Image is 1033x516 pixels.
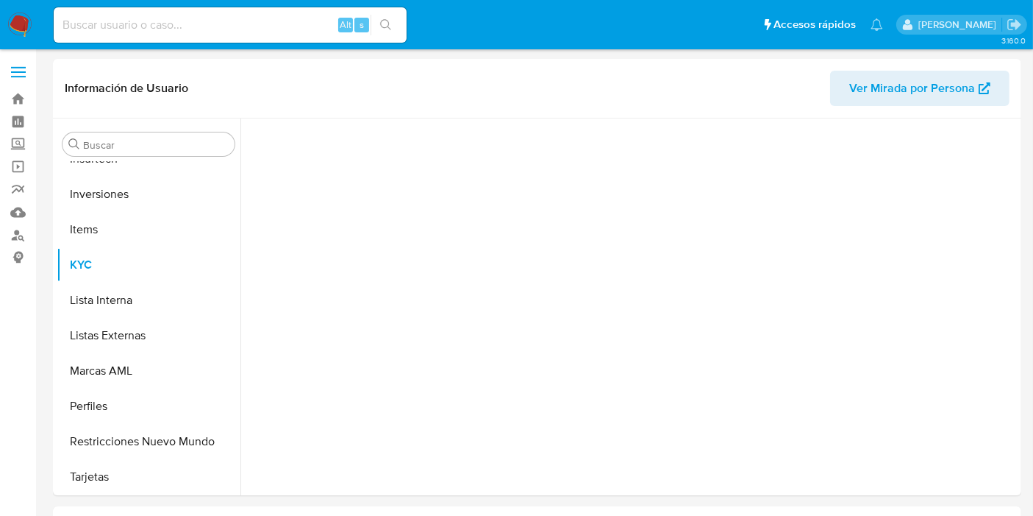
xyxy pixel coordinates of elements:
[1007,17,1022,32] a: Salir
[871,18,883,31] a: Notificaciones
[340,18,351,32] span: Alt
[54,15,407,35] input: Buscar usuario o caso...
[773,17,856,32] span: Accesos rápidos
[57,177,240,212] button: Inversiones
[57,389,240,424] button: Perfiles
[57,459,240,495] button: Tarjetas
[830,71,1009,106] button: Ver Mirada por Persona
[57,212,240,247] button: Items
[849,71,975,106] span: Ver Mirada por Persona
[57,318,240,353] button: Listas Externas
[83,138,229,152] input: Buscar
[371,15,401,35] button: search-icon
[57,353,240,389] button: Marcas AML
[57,283,240,318] button: Lista Interna
[57,424,240,459] button: Restricciones Nuevo Mundo
[68,138,80,150] button: Buscar
[918,18,1001,32] p: belen.palamara@mercadolibre.com
[65,81,188,96] h1: Información de Usuario
[57,247,240,283] button: KYC
[360,18,364,32] span: s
